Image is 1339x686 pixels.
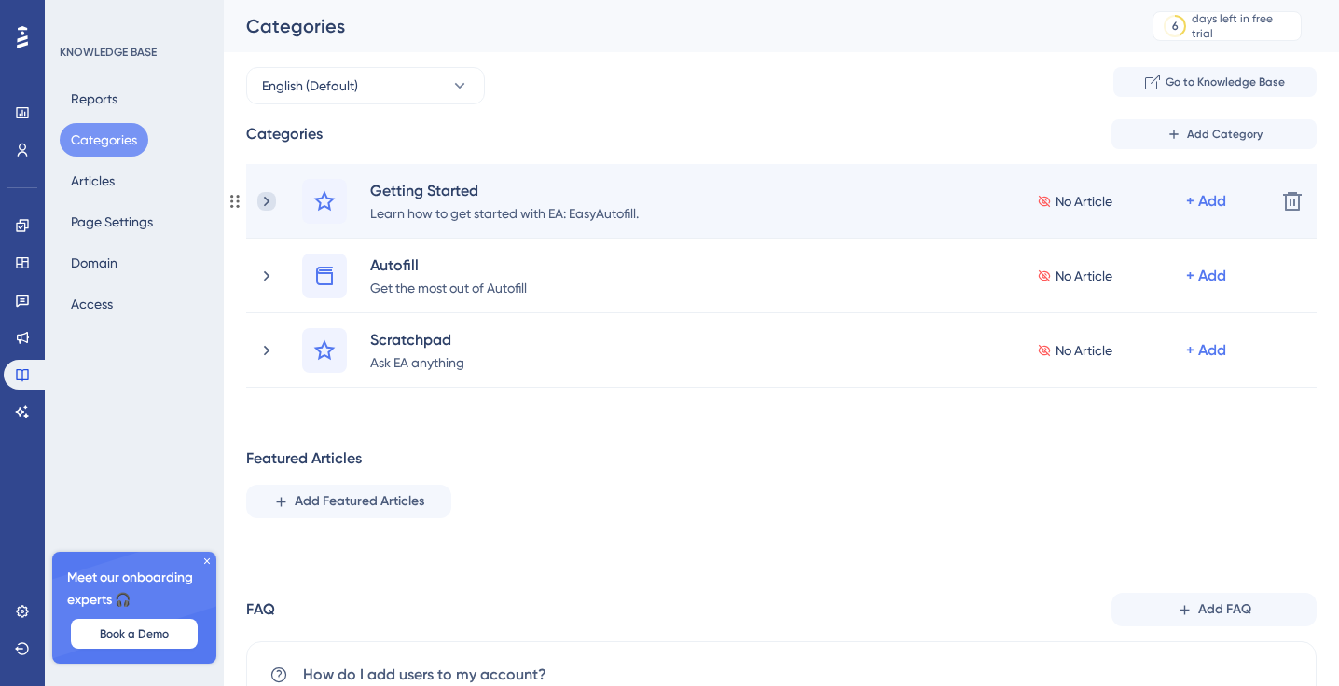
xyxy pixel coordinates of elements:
div: days left in free trial [1192,11,1295,41]
button: Add FAQ [1111,593,1317,626]
span: No Article [1056,339,1112,362]
button: Articles [60,164,126,198]
span: Add Featured Articles [295,490,424,513]
div: Categories [246,13,1106,39]
span: No Article [1056,265,1112,287]
div: Categories [246,123,323,145]
button: English (Default) [246,67,485,104]
span: Book a Demo [100,626,169,641]
div: 6 [1172,19,1179,34]
div: Learn how to get started with EA: EasyAutofill. [369,201,640,224]
div: + Add [1186,265,1226,287]
span: No Article [1056,190,1112,213]
button: Page Settings [60,205,164,239]
div: FAQ [246,598,275,621]
button: Categories [60,123,148,157]
button: Domain [60,246,129,280]
span: Meet our onboarding experts 🎧 [67,567,201,611]
button: Reports [60,82,129,116]
span: Add FAQ [1198,598,1251,621]
span: How do I add users to my account? [303,664,546,686]
span: Add Category [1187,127,1263,142]
button: Book a Demo [71,619,198,649]
div: + Add [1186,339,1226,362]
div: Get the most out of Autofill [369,276,528,298]
button: Add Featured Articles [246,485,451,518]
button: Go to Knowledge Base [1113,67,1317,97]
button: Add Category [1111,119,1317,149]
button: Access [60,287,124,321]
div: Ask EA anything [369,350,465,373]
div: + Add [1186,190,1226,213]
div: Autofill [369,254,528,276]
span: Go to Knowledge Base [1166,75,1285,89]
div: Scratchpad [369,328,465,350]
span: English (Default) [262,75,358,97]
div: KNOWLEDGE BASE [60,45,157,60]
div: Getting Started [369,179,640,201]
div: Featured Articles [246,447,362,470]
